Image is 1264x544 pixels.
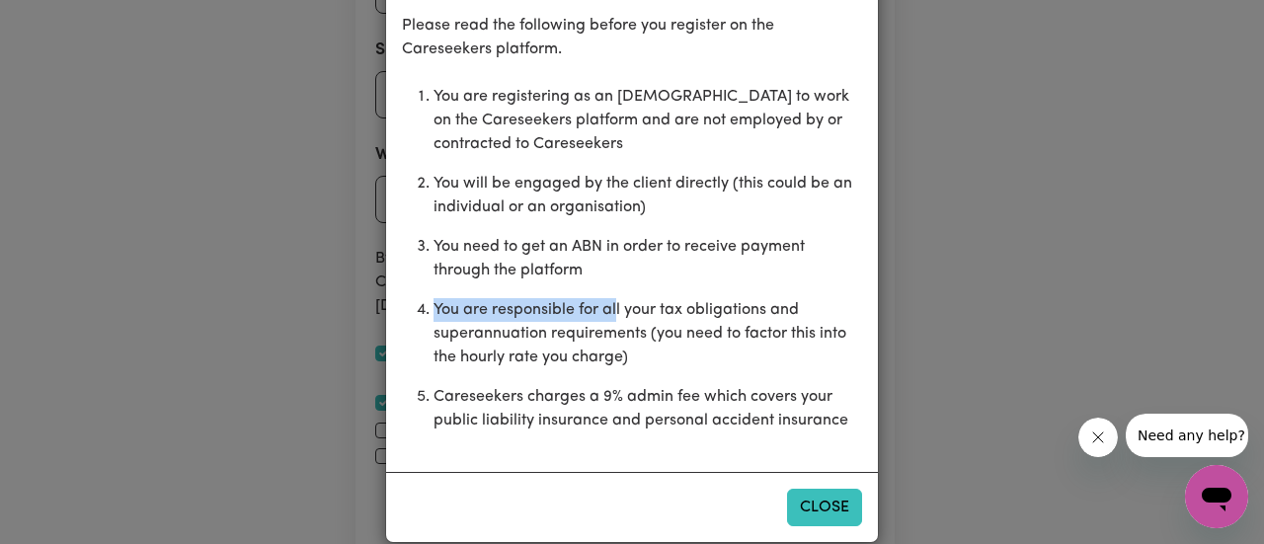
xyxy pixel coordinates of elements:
iframe: 메시징 창을 시작하는 버튼 [1185,465,1248,528]
li: You are responsible for all your tax obligations and superannuation requirements (you need to fac... [434,290,862,377]
iframe: 메시지 닫기 [1078,418,1118,457]
button: Close [787,489,862,526]
p: Please read the following before you register on the Careseekers platform. [402,14,862,61]
li: You are registering as an [DEMOGRAPHIC_DATA] to work on the Careseekers platform and are not empl... [434,77,862,164]
li: You will be engaged by the client directly (this could be an individual or an organisation) [434,164,862,227]
li: Careseekers charges a 9% admin fee which covers your public liability insurance and personal acci... [434,377,862,440]
li: You need to get an ABN in order to receive payment through the platform [434,227,862,290]
iframe: 회사에서 보낸 메시지 [1126,414,1248,457]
